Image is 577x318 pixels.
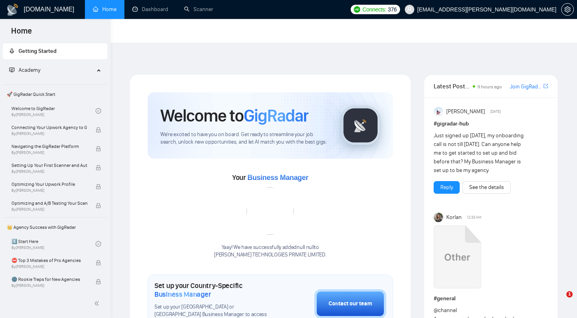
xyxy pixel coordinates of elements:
[434,107,443,116] img: Anisuzzaman Khan
[434,307,457,314] span: @channel
[96,165,101,170] span: lock
[446,107,485,116] span: [PERSON_NAME]
[9,67,15,73] span: fund-projection-screen
[96,184,101,189] span: lock
[11,161,87,169] span: Setting Up Your First Scanner and Auto-Bidder
[154,281,275,299] h1: Set up your Country-Specific
[434,120,548,128] h1: # gigradar-hub
[154,290,211,299] span: Business Manager
[11,275,87,283] span: 🌚 Rookie Traps for New Agencies
[566,291,573,297] span: 1
[96,279,101,284] span: lock
[341,106,380,145] img: gigradar-logo.png
[19,67,40,73] span: Academy
[11,142,87,150] span: Navigating the GigRadar Platform
[160,105,308,126] h1: Welcome to
[232,173,308,182] span: Your
[543,83,548,89] span: export
[550,291,569,310] iframe: Intercom live chat
[434,213,443,222] img: Korlan
[467,214,481,221] span: 12:33 AM
[11,102,96,120] a: Welcome to GigRadarBy[PERSON_NAME]
[19,48,56,54] span: Getting Started
[434,81,471,91] span: Latest Posts from the GigRadar Community
[214,251,326,259] p: [PERSON_NAME] TECHNOLOGIES PRIVATE LIMITED .
[247,174,308,181] span: Business Manager
[160,131,328,146] span: We're excited to have you on board. Get ready to streamline your job search, unlock new opportuni...
[11,264,87,269] span: By [PERSON_NAME]
[434,225,481,291] a: Upwork Success with GigRadar.mp4
[434,131,525,175] div: Just signed up [DATE], my onboarding call is not till [DATE]. Can anyone help me to get started t...
[11,131,87,136] span: By [PERSON_NAME]
[214,244,326,259] div: Yaay! We have successfully added null null to
[510,82,542,91] a: Join GigRadar Slack Community
[329,299,372,308] div: Contact our team
[469,183,504,192] a: See the details
[434,294,548,303] h1: # general
[543,82,548,90] a: export
[11,283,87,288] span: By [PERSON_NAME]
[11,150,87,155] span: By [PERSON_NAME]
[9,48,15,54] span: rocket
[4,219,107,235] span: 👑 Agency Success with GigRadar
[462,181,511,194] button: See the details
[11,188,87,193] span: By [PERSON_NAME]
[94,299,102,307] span: double-left
[446,213,462,222] span: Korlan
[434,181,460,194] button: Reply
[11,199,87,207] span: Optimizing and A/B Testing Your Scanner for Better Results
[244,105,308,126] span: GigRadar
[11,235,96,253] a: 1️⃣ Start HereBy[PERSON_NAME]
[4,86,107,102] span: 🚀 GigRadar Quick Start
[246,187,294,235] img: error
[11,180,87,188] span: Optimizing Your Upwork Profile
[9,67,40,73] span: Academy
[440,183,453,192] a: Reply
[96,260,101,266] span: lock
[11,169,87,174] span: By [PERSON_NAME]
[96,203,101,208] span: lock
[11,207,87,212] span: By [PERSON_NAME]
[96,108,101,114] span: check-circle
[96,241,101,247] span: check-circle
[477,84,502,90] span: 9 hours ago
[3,43,107,59] li: Getting Started
[11,256,87,264] span: ⛔ Top 3 Mistakes of Pro Agencies
[96,146,101,152] span: lock
[96,127,101,133] span: lock
[11,123,87,131] span: Connecting Your Upwork Agency to GigRadar
[490,108,501,115] span: [DATE]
